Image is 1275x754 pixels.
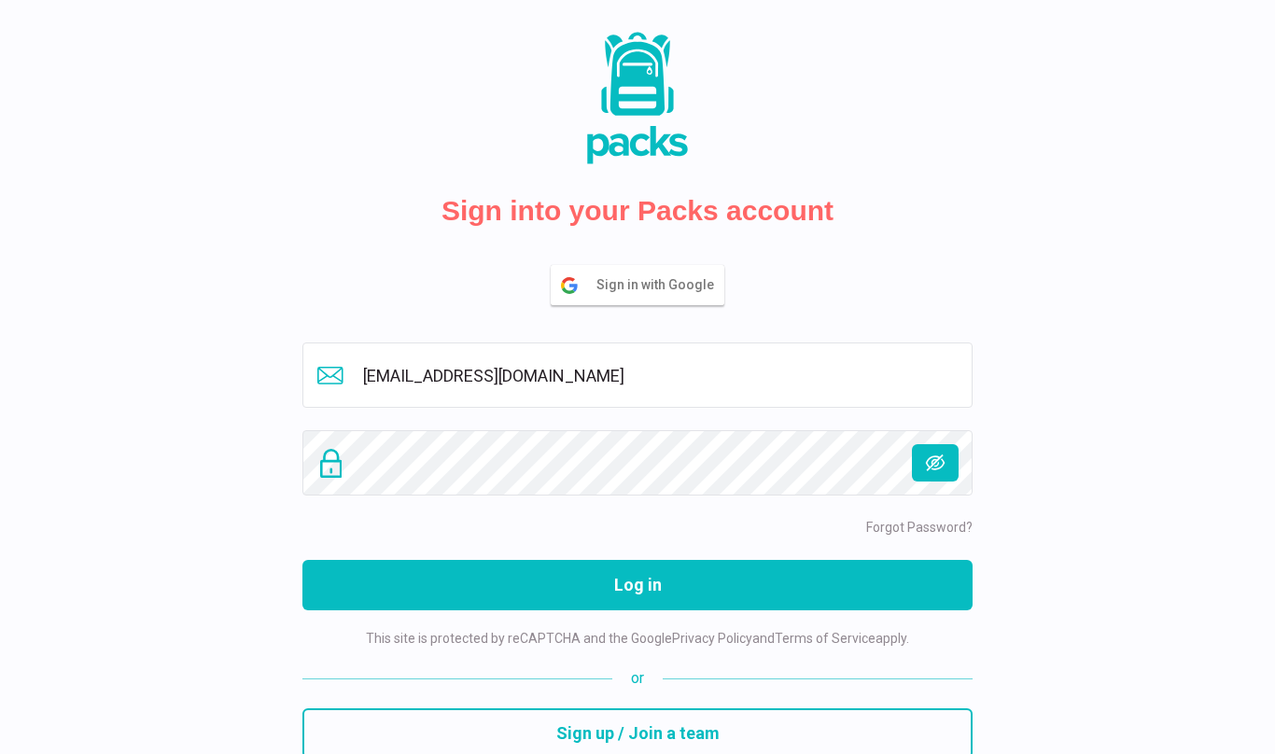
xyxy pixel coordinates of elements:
span: Sign in with Google [596,266,723,304]
img: Packs Logo [544,28,731,168]
h2: Sign into your Packs account [441,194,834,228]
span: or [612,667,663,690]
button: Log in [302,560,973,610]
input: Email address [302,342,973,408]
button: Sign in with Google [551,265,724,305]
a: Forgot Password? [866,520,973,535]
p: This site is protected by reCAPTCHA and the Google and apply. [366,629,909,649]
a: Privacy Policy [672,631,752,646]
a: Terms of Service [775,631,876,646]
